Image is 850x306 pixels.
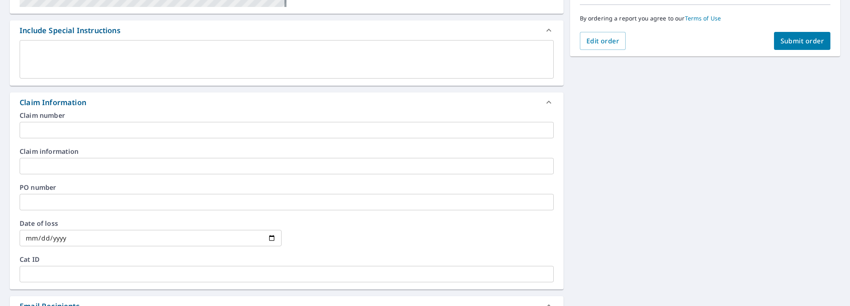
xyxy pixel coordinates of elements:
[10,20,564,40] div: Include Special Instructions
[20,112,554,119] label: Claim number
[685,14,721,22] a: Terms of Use
[20,148,554,155] label: Claim information
[586,36,620,45] span: Edit order
[20,256,554,263] label: Cat ID
[774,32,831,50] button: Submit order
[580,15,830,22] p: By ordering a report you agree to our
[781,36,824,45] span: Submit order
[580,32,626,50] button: Edit order
[20,25,121,36] div: Include Special Instructions
[10,92,564,112] div: Claim Information
[20,184,554,191] label: PO number
[20,220,282,227] label: Date of loss
[20,97,86,108] div: Claim Information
